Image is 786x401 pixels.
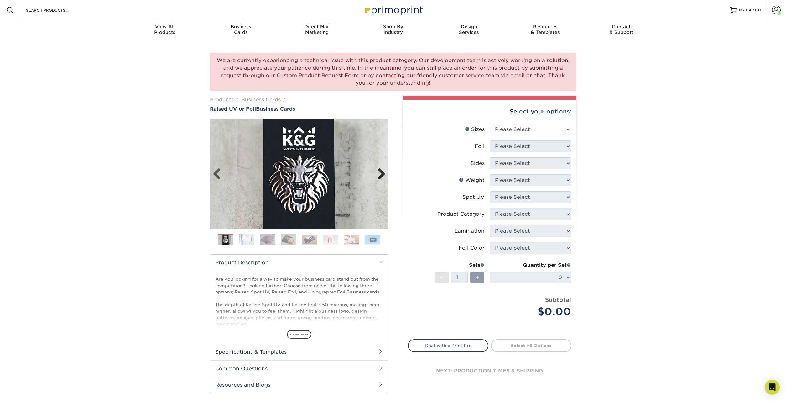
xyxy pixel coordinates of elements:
[215,276,383,397] p: Are you looking for a way to make your business card stand out from the competition? Look no furt...
[465,126,485,133] div: Sizes
[203,24,279,35] div: Cards
[2,382,53,399] iframe: Google Customer Reviews
[739,8,757,13] span: MY CART
[203,20,279,40] a: BusinessCards
[583,24,659,29] span: Contact
[435,261,485,269] div: Sets
[545,296,571,303] strong: Subtotal
[490,261,571,269] div: Quantity per Set
[437,210,485,218] div: Product Category
[210,53,576,91] div: We are currently experiencing a technical issue with this product category. Our development team ...
[210,360,388,377] h2: Common Questions
[459,177,485,184] div: Weight
[210,106,388,112] a: Raised UV or FoilBusiness Cards
[471,160,485,167] div: Sides
[355,20,431,40] a: Shop ByIndustry
[210,106,256,112] span: Raised UV or Foil
[210,344,388,360] h2: Specifications & Templates
[281,234,296,245] img: Business Cards 04
[302,235,317,244] img: Business Cards 05
[475,143,485,150] div: Foil
[218,232,233,248] img: Business Cards 01
[408,100,571,124] div: Select your options:
[507,20,583,40] a: Resources& Templates
[431,24,507,35] div: Services
[765,380,780,395] div: Open Intercom Messenger
[210,377,388,393] h2: Resources and Blogs
[491,339,571,352] a: Select All Options
[127,20,203,40] a: View AllProducts
[583,20,659,40] a: Contact& Support
[287,330,311,339] span: show more
[507,24,583,35] div: & Templates
[279,20,355,40] a: Direct MailMarketing
[355,24,431,35] div: Industry
[210,85,388,264] img: Raised UV or Foil 01
[210,255,388,271] h2: Product Description
[344,235,359,244] img: Business Cards 07
[475,273,479,282] span: +
[241,97,281,103] a: Business Cards
[260,234,275,245] img: Business Cards 03
[440,273,443,282] span: -
[25,6,86,14] input: SEARCH PRODUCTS.....
[494,304,571,319] div: $0.00
[408,339,488,352] a: Chat with a Print Pro
[279,24,355,35] div: Marketing
[455,227,485,235] div: Lamination
[462,193,485,201] div: Spot UV
[210,97,234,103] a: Products
[583,24,659,35] div: & Support
[127,24,203,29] span: View All
[408,352,571,390] div: next: production times & shipping
[127,24,203,35] div: Products
[431,20,507,40] a: DesignServices
[210,106,388,112] h1: Business Cards
[203,24,279,29] span: Business
[507,24,583,29] span: Resources
[323,235,338,244] img: Business Cards 06
[459,244,485,252] div: Foil Color
[355,24,431,29] span: Shop By
[758,8,761,12] span: 0
[362,3,424,17] img: Primoprint
[365,235,380,244] img: Business Cards 08
[431,24,507,29] span: Design
[279,24,355,29] span: Direct Mail
[239,234,254,245] img: Business Cards 02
